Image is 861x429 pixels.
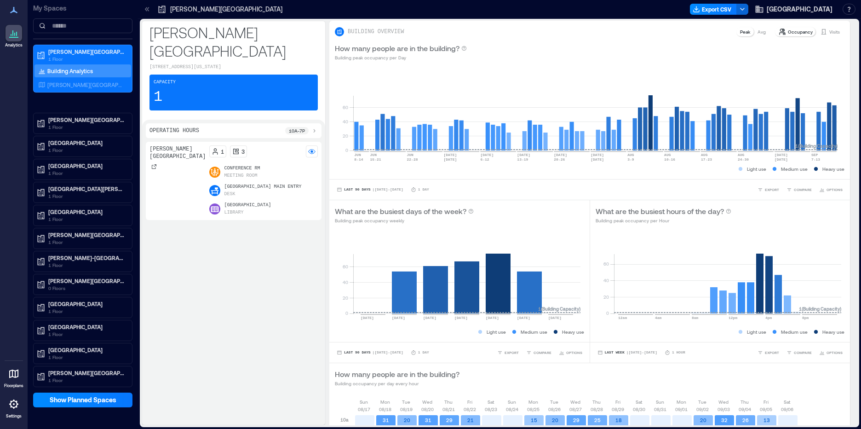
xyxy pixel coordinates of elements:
button: Last Week |[DATE]-[DATE] [596,348,659,357]
p: 1 Floor [48,330,126,338]
p: Mon [380,398,390,406]
span: [GEOGRAPHIC_DATA] [767,5,832,14]
p: Analytics [5,42,23,48]
p: 1 Floor [48,354,126,361]
span: EXPORT [765,350,779,355]
p: Thu [740,398,749,406]
p: Operating Hours [149,127,199,134]
span: Show Planned Spaces [50,395,116,405]
tspan: 60 [603,261,608,267]
p: Light use [747,328,766,336]
p: 1 Floor [48,123,126,131]
p: [GEOGRAPHIC_DATA] [48,346,126,354]
p: 08/17 [358,406,370,413]
button: Last 90 Days |[DATE]-[DATE] [335,185,405,194]
text: 22-28 [407,157,418,162]
tspan: 60 [343,104,348,110]
p: Conference Rm [224,165,260,172]
p: Fri [615,398,620,406]
text: 15 [531,417,537,423]
text: [DATE] [423,316,436,320]
p: 09/05 [760,406,772,413]
p: Building peak occupancy per Hour [596,217,731,224]
p: 08/20 [421,406,434,413]
text: 17-23 [701,157,712,162]
p: [PERSON_NAME][GEOGRAPHIC_DATA] [170,5,282,14]
p: Floorplans [4,383,23,388]
text: JUN [407,153,413,157]
text: 20 [700,417,706,423]
text: 7-13 [811,157,820,162]
p: Fri [763,398,769,406]
p: Building Analytics [47,67,93,75]
p: Tue [402,398,410,406]
p: 1 Floor [48,238,126,246]
text: AUG [664,153,671,157]
button: [GEOGRAPHIC_DATA] [752,2,835,17]
p: Tue [698,398,706,406]
button: EXPORT [756,348,781,357]
p: 08/23 [485,406,497,413]
p: Sat [636,398,642,406]
button: OPTIONS [817,348,844,357]
text: SEP [811,153,818,157]
span: COMPARE [794,350,812,355]
text: 3-9 [627,157,634,162]
span: OPTIONS [827,350,843,355]
p: Settings [6,413,22,419]
p: 10a [340,416,349,423]
p: 1 Floor [48,215,126,223]
text: 26 [742,417,749,423]
p: Sat [488,398,494,406]
p: 08/22 [464,406,476,413]
button: COMPARE [785,348,814,357]
text: [DATE] [775,153,788,157]
p: 1 Floor [48,169,126,177]
p: [PERSON_NAME][GEOGRAPHIC_DATA] [48,369,126,377]
p: Avg [758,28,766,35]
p: [PERSON_NAME][GEOGRAPHIC_DATA] [149,145,206,160]
text: 8-14 [354,157,363,162]
text: [DATE] [443,153,457,157]
p: Sun [508,398,516,406]
p: [GEOGRAPHIC_DATA] [48,162,126,169]
text: [DATE] [591,157,604,162]
p: 08/25 [527,406,540,413]
text: [DATE] [554,153,567,157]
p: [GEOGRAPHIC_DATA] [224,202,271,209]
button: COMPARE [524,348,553,357]
tspan: 0 [606,310,608,316]
text: [DATE] [392,316,405,320]
p: How many people are in the building? [335,369,459,380]
p: [GEOGRAPHIC_DATA] Main Entry [224,183,301,191]
span: OPTIONS [827,187,843,192]
button: COMPARE [785,185,814,194]
p: 08/27 [569,406,582,413]
text: [DATE] [454,316,468,320]
p: Mon [677,398,686,406]
text: 20 [552,417,558,423]
p: Sun [656,398,664,406]
p: [STREET_ADDRESS][US_STATE] [149,64,318,71]
p: 1 Hour [672,350,685,355]
span: OPTIONS [566,350,582,355]
p: Visits [829,28,840,35]
p: 1 Floor [48,307,126,315]
p: [PERSON_NAME][GEOGRAPHIC_DATA] [48,277,126,284]
text: 25 [594,417,601,423]
p: Wed [422,398,432,406]
p: 1 Day [418,350,429,355]
p: What are the busiest days of the week? [335,206,466,217]
tspan: 40 [343,119,348,124]
text: JUN [370,153,377,157]
text: [DATE] [591,153,604,157]
text: 29 [446,417,453,423]
text: [DATE] [480,153,494,157]
p: 3 [241,148,245,155]
p: Thu [592,398,601,406]
text: 12am [618,316,627,320]
span: EXPORT [505,350,519,355]
p: Light use [747,165,766,173]
text: 6-12 [480,157,489,162]
p: 1 [154,88,162,106]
